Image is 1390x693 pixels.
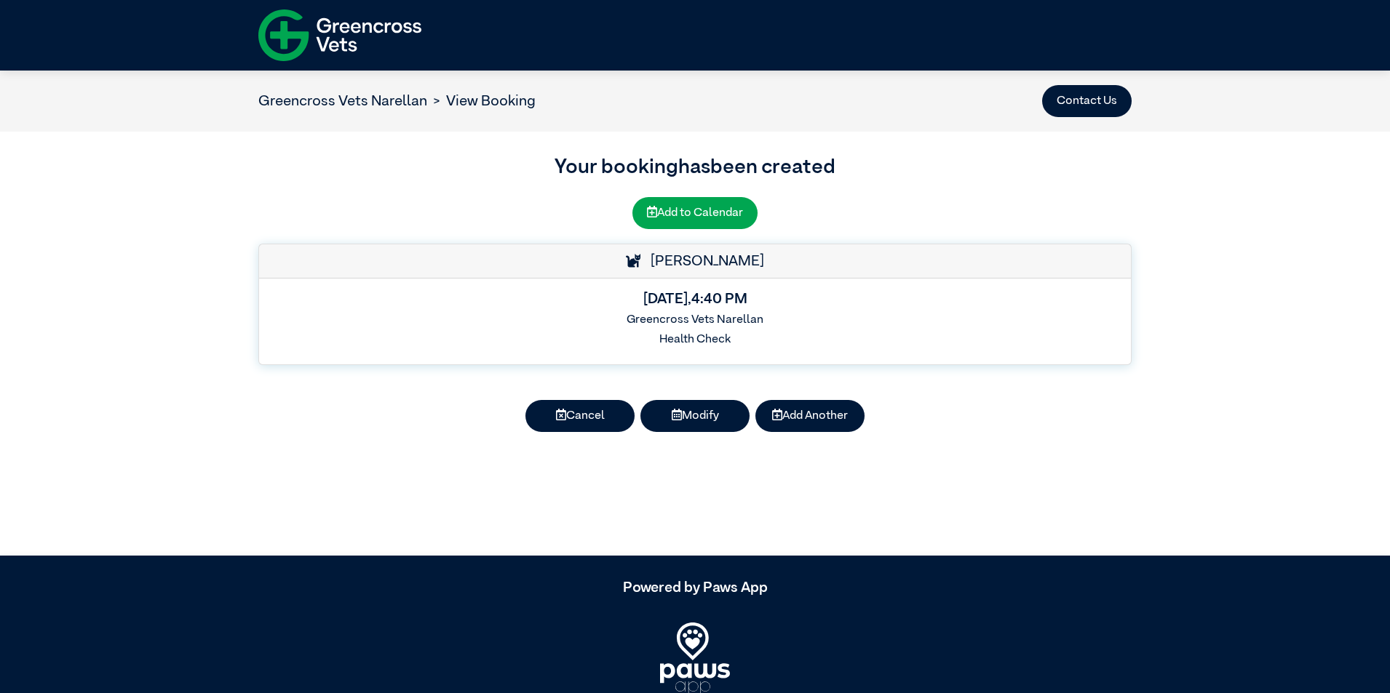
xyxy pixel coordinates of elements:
button: Modify [640,400,750,432]
button: Cancel [525,400,635,432]
button: Add Another [755,400,865,432]
h5: [DATE] , 4:40 PM [271,290,1119,308]
span: [PERSON_NAME] [643,254,764,268]
h6: Greencross Vets Narellan [271,313,1119,327]
button: Add to Calendar [632,197,758,229]
img: f-logo [258,4,421,67]
h6: Health Check [271,333,1119,347]
h3: Your booking has been created [258,152,1132,183]
li: View Booking [427,90,536,112]
a: Greencross Vets Narellan [258,94,427,108]
h5: Powered by Paws App [258,579,1132,596]
button: Contact Us [1042,85,1132,117]
nav: breadcrumb [258,90,536,112]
